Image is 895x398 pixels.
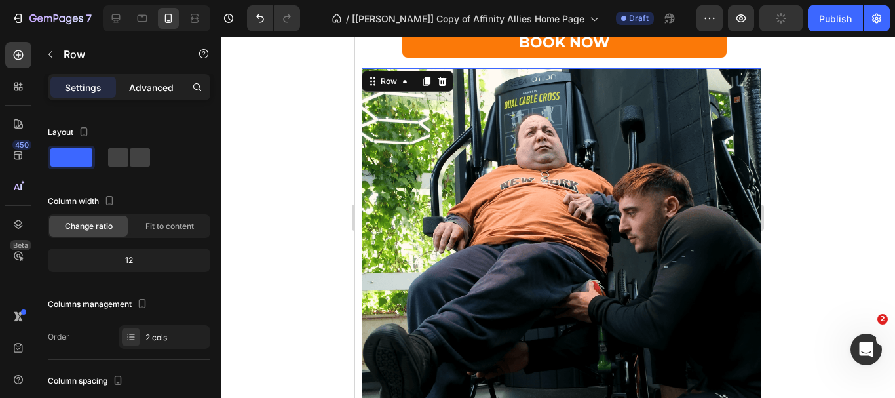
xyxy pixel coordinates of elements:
[50,251,208,269] div: 12
[64,47,175,62] p: Row
[850,334,882,365] iframe: Intercom live chat
[48,296,150,313] div: Columns management
[145,332,207,344] div: 2 cols
[346,12,349,26] span: /
[65,81,102,94] p: Settings
[48,372,126,390] div: Column spacing
[352,12,584,26] span: [[PERSON_NAME]] Copy of Affinity Allies Home Page
[129,81,174,94] p: Advanced
[48,124,92,142] div: Layout
[145,220,194,232] span: Fit to content
[808,5,863,31] button: Publish
[629,12,649,24] span: Draft
[23,39,45,50] div: Row
[877,314,888,325] span: 2
[12,140,31,150] div: 450
[247,5,300,31] div: Undo/Redo
[65,220,113,232] span: Change ratio
[10,240,31,250] div: Beta
[86,10,92,26] p: 7
[819,12,852,26] div: Publish
[48,331,69,343] div: Order
[355,37,761,398] iframe: To enrich screen reader interactions, please activate Accessibility in Grammarly extension settings
[5,5,98,31] button: 7
[48,193,117,210] div: Column width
